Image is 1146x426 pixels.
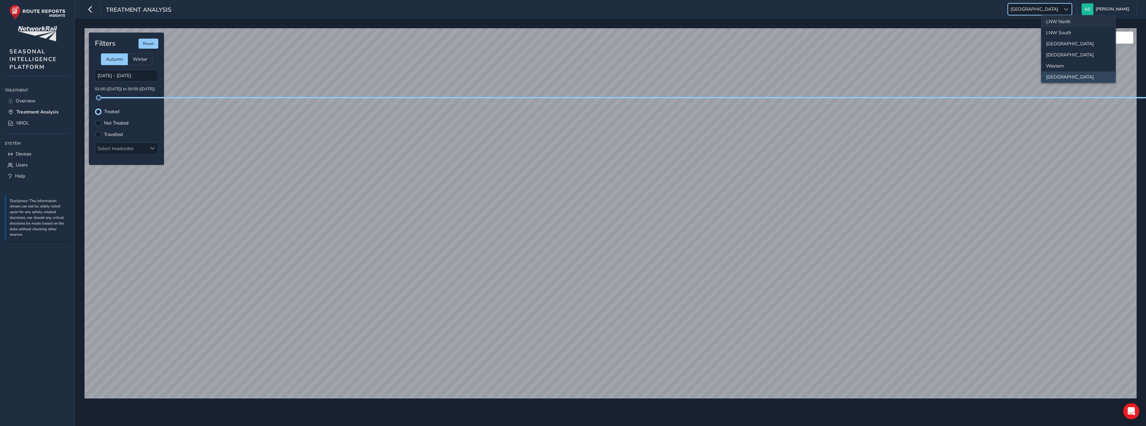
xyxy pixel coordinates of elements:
[16,120,29,126] span: NROL
[106,6,171,15] span: Treatment Analysis
[1041,72,1115,83] li: Scotland
[1123,403,1139,419] div: Open Intercom Messenger
[5,106,70,117] a: Treatment Analysis
[1041,38,1115,49] li: North and East
[1041,60,1115,72] li: Western
[18,26,57,41] img: customer logo
[5,171,70,182] a: Help
[101,53,128,65] div: Autumn
[15,173,25,179] span: Help
[1082,3,1093,15] img: diamond-layout
[1082,3,1132,15] button: [PERSON_NAME]
[1041,27,1115,38] li: LNW South
[9,48,57,71] span: SEASONAL INTELLIGENCE PLATFORM
[139,39,158,49] button: Reset
[1041,16,1115,27] li: LNW North
[16,151,32,157] span: Devices
[5,117,70,129] a: NROL
[95,86,158,92] p: 01:00 ([DATE]) to 00:59 ([DATE])
[104,132,123,137] label: Travelled
[16,109,59,115] span: Treatment Analysis
[128,53,152,65] div: Winter
[9,5,65,20] img: rr logo
[104,121,128,126] label: Not Treated
[5,138,70,148] div: System
[104,109,119,114] label: Treated
[106,56,123,62] span: Autumn
[5,148,70,159] a: Devices
[5,159,70,171] a: Users
[10,198,67,238] p: Disclaimer: The information shown can not be solely relied upon for any safety-related decisions,...
[95,39,115,48] h4: Filters
[95,143,147,154] div: Select headcodes
[85,28,1137,404] canvas: Map
[5,95,70,106] a: Overview
[5,85,70,95] div: Treatment
[16,162,28,168] span: Users
[133,56,147,62] span: Winter
[1008,4,1060,15] span: [GEOGRAPHIC_DATA]
[1041,49,1115,60] li: Wales
[16,98,36,104] span: Overview
[1096,3,1129,15] span: [PERSON_NAME]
